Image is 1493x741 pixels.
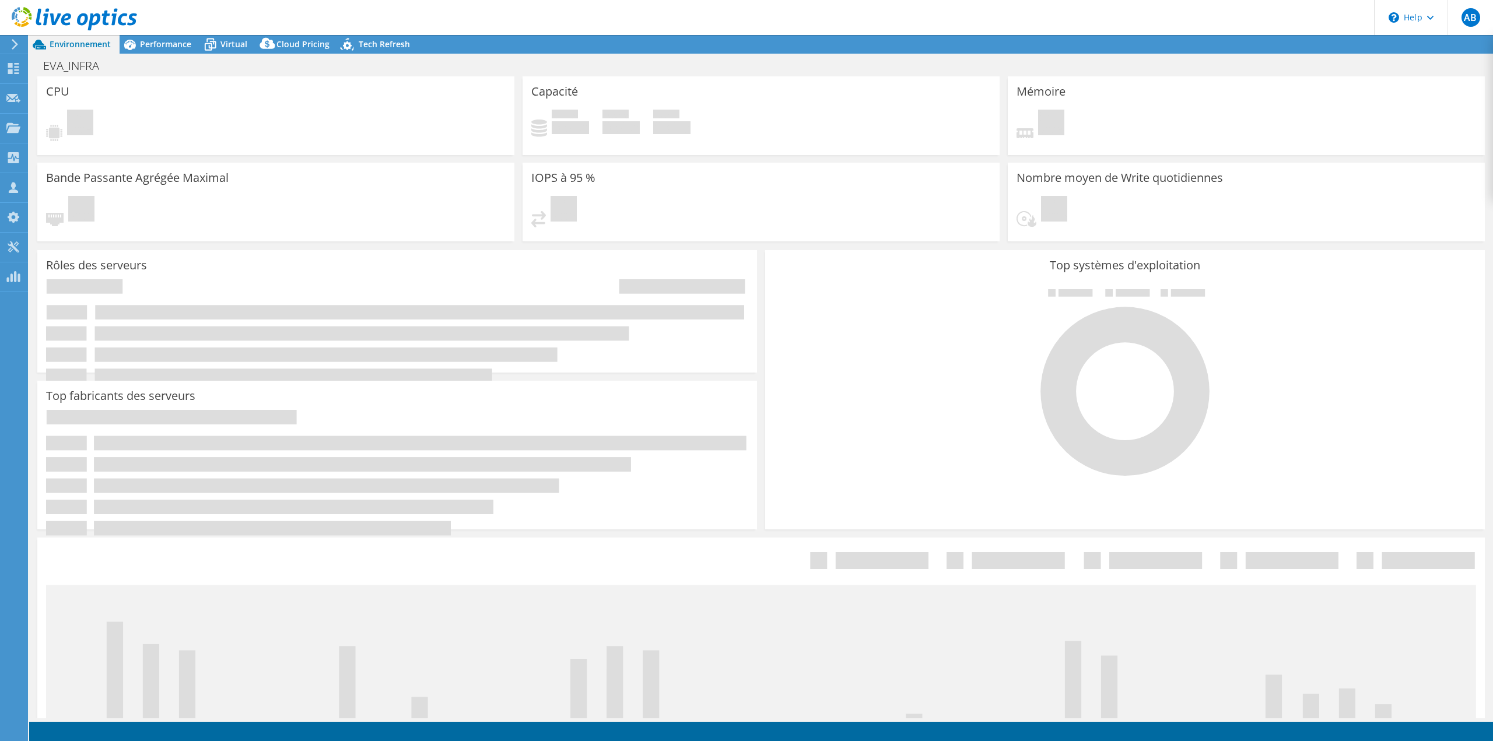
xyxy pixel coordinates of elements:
h3: Mémoire [1017,85,1066,98]
h3: Bande Passante Agrégée Maximal [46,171,229,184]
h3: Top systèmes d'exploitation [774,259,1476,272]
h4: 0 Gio [602,121,640,134]
h3: Capacité [531,85,578,98]
span: En attente [1041,196,1067,224]
svg: \n [1389,12,1399,23]
span: En attente [1038,110,1064,138]
h1: EVA_INFRA [38,59,117,72]
span: En attente [551,196,577,224]
span: En attente [67,110,93,138]
h4: 0 Gio [552,121,589,134]
h3: Top fabricants des serveurs [46,389,195,402]
span: AB [1462,8,1480,27]
h3: CPU [46,85,69,98]
span: En attente [68,196,94,224]
span: Virtual [220,38,247,50]
h3: IOPS à 95 % [531,171,595,184]
span: Environnement [50,38,111,50]
span: Cloud Pricing [276,38,330,50]
span: Utilisé [552,110,578,121]
span: Total [653,110,679,121]
h4: 0 Gio [653,121,691,134]
h3: Rôles des serveurs [46,259,147,272]
h3: Nombre moyen de Write quotidiennes [1017,171,1223,184]
span: Espace libre [602,110,629,121]
span: Performance [140,38,191,50]
span: Tech Refresh [359,38,410,50]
